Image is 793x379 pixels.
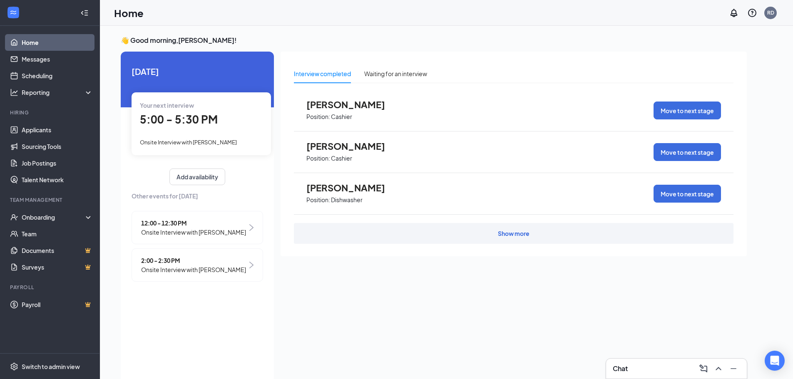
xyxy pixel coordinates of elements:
[9,8,17,17] svg: WorkstreamLogo
[306,141,398,151] span: [PERSON_NAME]
[22,242,93,259] a: DocumentsCrown
[729,8,739,18] svg: Notifications
[141,256,246,265] span: 2:00 - 2:30 PM
[22,138,93,155] a: Sourcing Tools
[114,6,144,20] h1: Home
[613,364,628,373] h3: Chat
[713,364,723,374] svg: ChevronUp
[22,259,93,275] a: SurveysCrown
[727,362,740,375] button: Minimize
[364,69,427,78] div: Waiting for an interview
[132,65,263,78] span: [DATE]
[22,121,93,138] a: Applicants
[306,154,330,162] p: Position:
[767,9,774,16] div: RD
[306,182,398,193] span: [PERSON_NAME]
[331,154,352,162] p: Cashier
[10,362,18,371] svg: Settings
[10,88,18,97] svg: Analysis
[10,196,91,203] div: Team Management
[22,34,93,51] a: Home
[306,99,398,110] span: [PERSON_NAME]
[22,296,93,313] a: PayrollCrown
[498,229,529,238] div: Show more
[10,109,91,116] div: Hiring
[10,213,18,221] svg: UserCheck
[654,185,721,203] button: Move to next stage
[294,69,351,78] div: Interview completed
[654,102,721,119] button: Move to next stage
[140,139,237,146] span: Onsite Interview with [PERSON_NAME]
[140,112,218,126] span: 5:00 - 5:30 PM
[10,284,91,291] div: Payroll
[121,36,747,45] h3: 👋 Good morning, [PERSON_NAME] !
[697,362,710,375] button: ComposeMessage
[331,113,352,121] p: Cashier
[22,51,93,67] a: Messages
[22,225,93,242] a: Team
[306,196,330,204] p: Position:
[141,265,246,274] span: Onsite Interview with [PERSON_NAME]
[747,8,757,18] svg: QuestionInfo
[728,364,738,374] svg: Minimize
[141,218,246,228] span: 12:00 - 12:30 PM
[80,9,89,17] svg: Collapse
[765,351,785,371] div: Open Intercom Messenger
[141,228,246,237] span: Onsite Interview with [PERSON_NAME]
[132,191,263,201] span: Other events for [DATE]
[22,213,86,221] div: Onboarding
[169,168,225,185] button: Add availability
[331,196,363,204] p: Dishwasher
[22,67,93,84] a: Scheduling
[22,362,80,371] div: Switch to admin view
[699,364,708,374] svg: ComposeMessage
[22,88,93,97] div: Reporting
[306,113,330,121] p: Position:
[712,362,725,375] button: ChevronUp
[654,143,721,161] button: Move to next stage
[22,171,93,188] a: Talent Network
[140,102,194,109] span: Your next interview
[22,155,93,171] a: Job Postings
